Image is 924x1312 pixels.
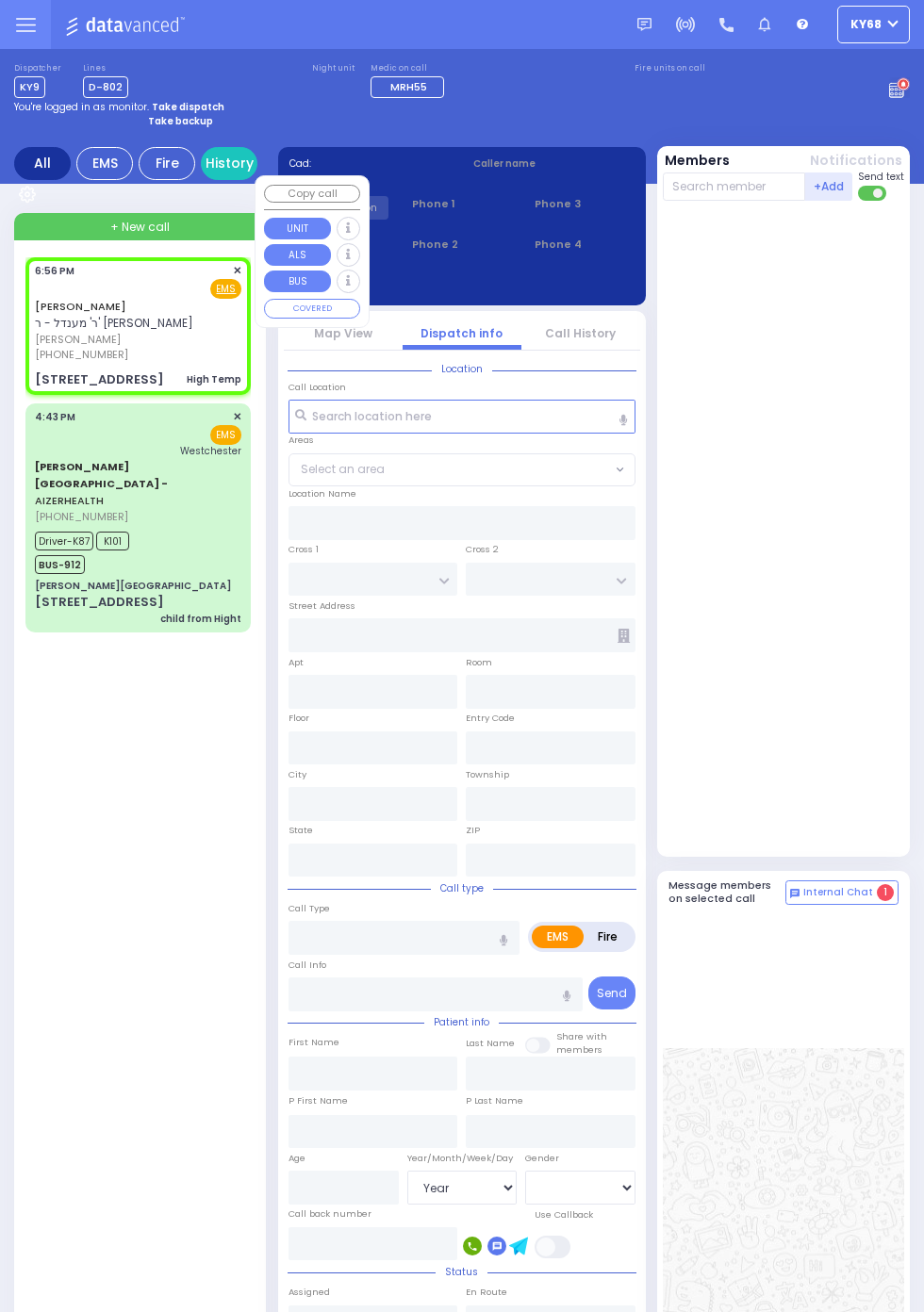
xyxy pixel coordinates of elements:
img: Logo [65,13,190,37]
div: Year/Month/Week/Day [407,1152,518,1165]
label: Assigned [289,1286,330,1299]
span: 6:56 PM [35,264,74,278]
span: KY9 [14,76,45,98]
div: [STREET_ADDRESS] [35,370,164,389]
span: Call type [431,881,493,895]
span: 1 [877,884,894,901]
a: Map View [314,325,372,341]
label: Dispatcher [14,63,61,74]
h5: Message members on selected call [668,879,784,904]
span: Patient info [424,1015,499,1029]
span: + New call [110,219,170,236]
a: Dispatch info [421,325,503,341]
a: Call History [545,325,616,341]
button: COVERED [264,299,360,320]
span: Phone 1 [412,196,511,212]
a: History [201,147,257,180]
span: EMS [210,425,241,445]
div: EMS [76,147,133,180]
div: child from Hight [160,612,241,626]
label: Caller name [473,156,634,171]
label: Location Name [289,487,356,500]
label: Call Type [289,902,330,915]
label: Entry Code [466,712,515,725]
a: [PERSON_NAME] [35,299,126,314]
a: AIZERHEALTH [35,459,168,508]
span: Location [432,362,492,376]
label: Call Location [289,381,346,394]
label: Turn off text [858,184,888,203]
label: EMS [532,926,584,948]
button: Members [665,151,730,171]
button: ALS [264,244,331,266]
span: You're logged in as monitor. [14,100,149,114]
span: K101 [96,532,129,550]
div: [PERSON_NAME][GEOGRAPHIC_DATA] [35,579,231,593]
button: Internal Chat 1 [785,880,899,905]
span: Internal Chat [803,886,873,899]
img: comment-alt.png [790,889,800,898]
span: Phone 4 [535,237,634,253]
label: Call back number [289,1207,371,1221]
label: Cross 2 [466,543,499,556]
div: Fire [139,147,195,180]
label: Fire [583,926,633,948]
span: ר' מענדל - ר' [PERSON_NAME] [35,315,193,331]
span: Select an area [301,461,385,478]
span: Westchester [180,444,241,458]
span: 4:43 PM [35,410,75,424]
label: State [289,824,313,837]
label: Use Callback [535,1208,593,1222]
label: Floor [289,712,309,725]
button: ky68 [837,6,910,43]
button: +Add [805,172,852,201]
input: Search location here [289,400,635,434]
label: Township [466,768,509,781]
span: members [556,1043,602,1056]
div: [STREET_ADDRESS] [35,593,164,612]
label: Last 3 location [289,276,461,290]
label: Cad: [289,156,450,171]
button: BUS [264,271,331,292]
div: High Temp [187,372,241,386]
small: Share with [556,1030,607,1042]
label: Medic on call [371,63,450,74]
span: [PHONE_NUMBER] [35,347,128,362]
label: P Last Name [466,1094,523,1107]
strong: Take backup [148,114,213,128]
span: [PERSON_NAME] [35,332,236,348]
label: ZIP [466,824,480,837]
span: D-802 [83,76,128,98]
label: Night unit [312,63,355,74]
div: All [14,147,71,180]
button: Notifications [810,151,902,171]
label: First Name [289,1036,339,1049]
label: Last Name [466,1037,515,1050]
label: Street Address [289,599,355,613]
label: Apt [289,656,304,669]
span: [PHONE_NUMBER] [35,509,128,524]
label: Cross 1 [289,543,319,556]
strong: Take dispatch [152,100,224,114]
span: Driver-K87 [35,532,93,550]
span: Other building occupants [618,629,630,643]
label: Areas [289,434,314,447]
label: Age [289,1152,305,1165]
label: Caller: [289,176,450,190]
span: Phone 3 [535,196,634,212]
span: Phone 2 [412,237,511,253]
img: message.svg [637,18,652,32]
label: Lines [83,63,128,74]
span: BUS-912 [35,555,85,574]
label: En Route [466,1286,507,1299]
span: Send text [858,170,904,184]
label: Fire units on call [635,63,705,74]
button: UNIT [264,218,331,239]
button: Copy call [264,185,360,203]
input: Search member [663,172,804,201]
label: Room [466,656,492,669]
label: Call Info [289,959,326,972]
u: EMS [216,282,236,296]
span: ✕ [233,409,241,425]
label: Gender [525,1152,559,1165]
